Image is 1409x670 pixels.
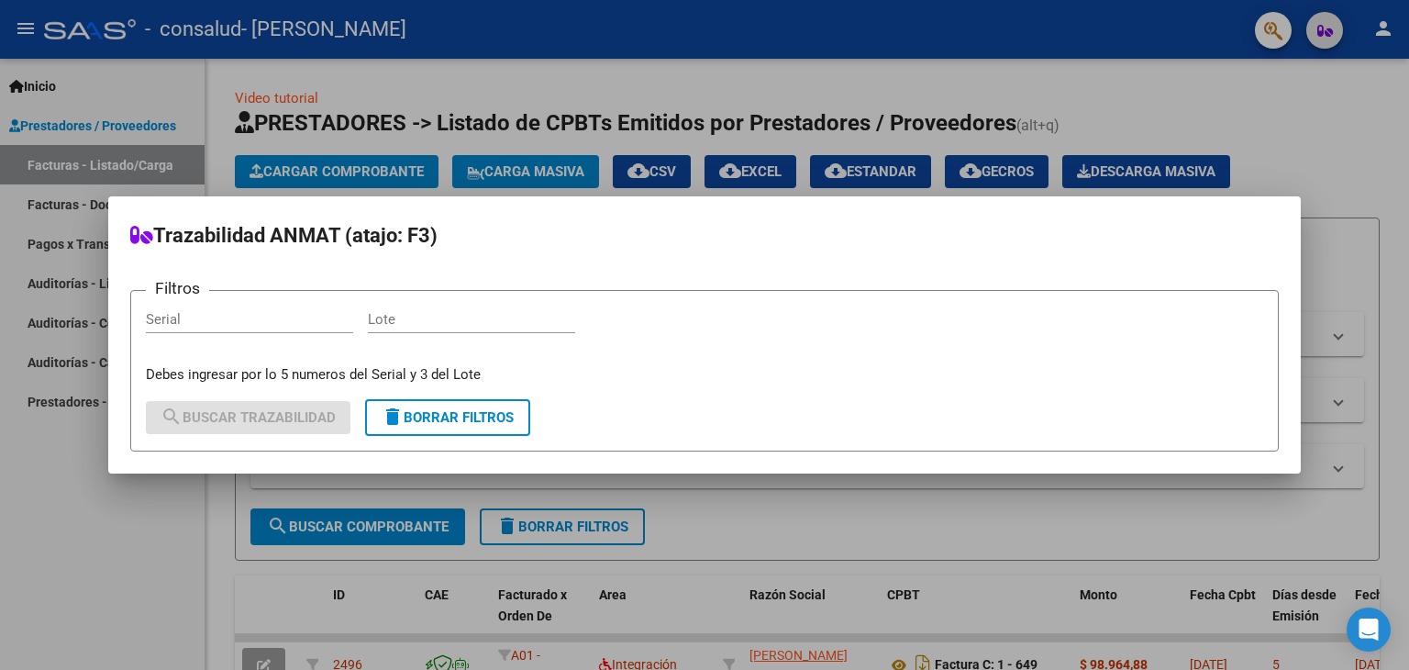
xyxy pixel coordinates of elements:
[382,409,514,426] span: Borrar Filtros
[130,218,1279,253] h2: Trazabilidad ANMAT (atajo: F3)
[146,364,1263,385] p: Debes ingresar por lo 5 numeros del Serial y 3 del Lote
[1347,608,1391,652] div: Open Intercom Messenger
[146,276,209,300] h3: Filtros
[161,406,183,428] mat-icon: search
[161,409,336,426] span: Buscar Trazabilidad
[365,399,530,436] button: Borrar Filtros
[146,401,350,434] button: Buscar Trazabilidad
[382,406,404,428] mat-icon: delete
